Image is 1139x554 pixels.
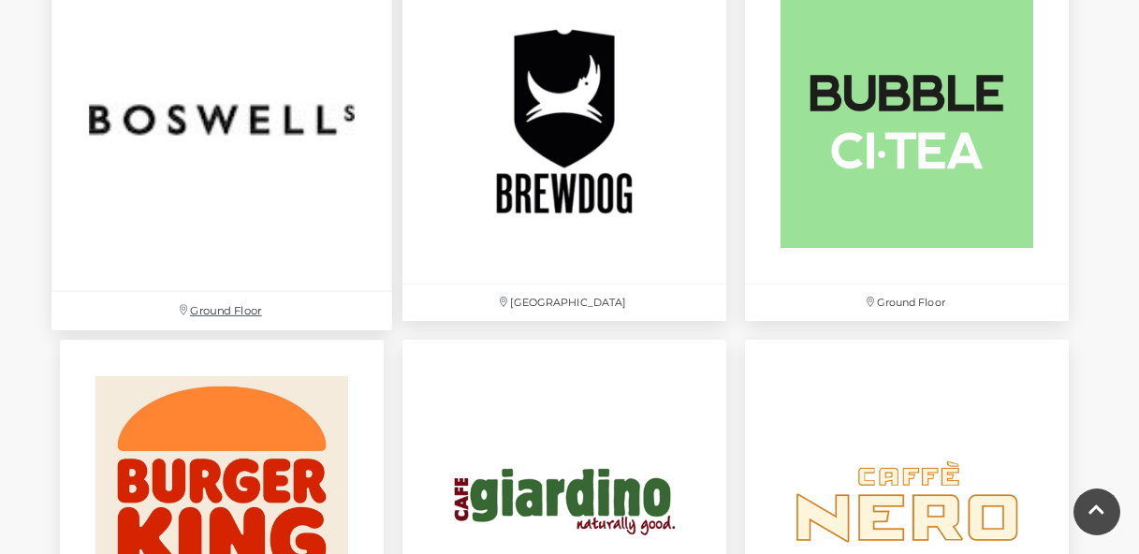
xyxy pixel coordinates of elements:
p: Ground Floor [745,284,1069,321]
p: [GEOGRAPHIC_DATA] [402,284,726,321]
p: Ground Floor [51,292,392,330]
